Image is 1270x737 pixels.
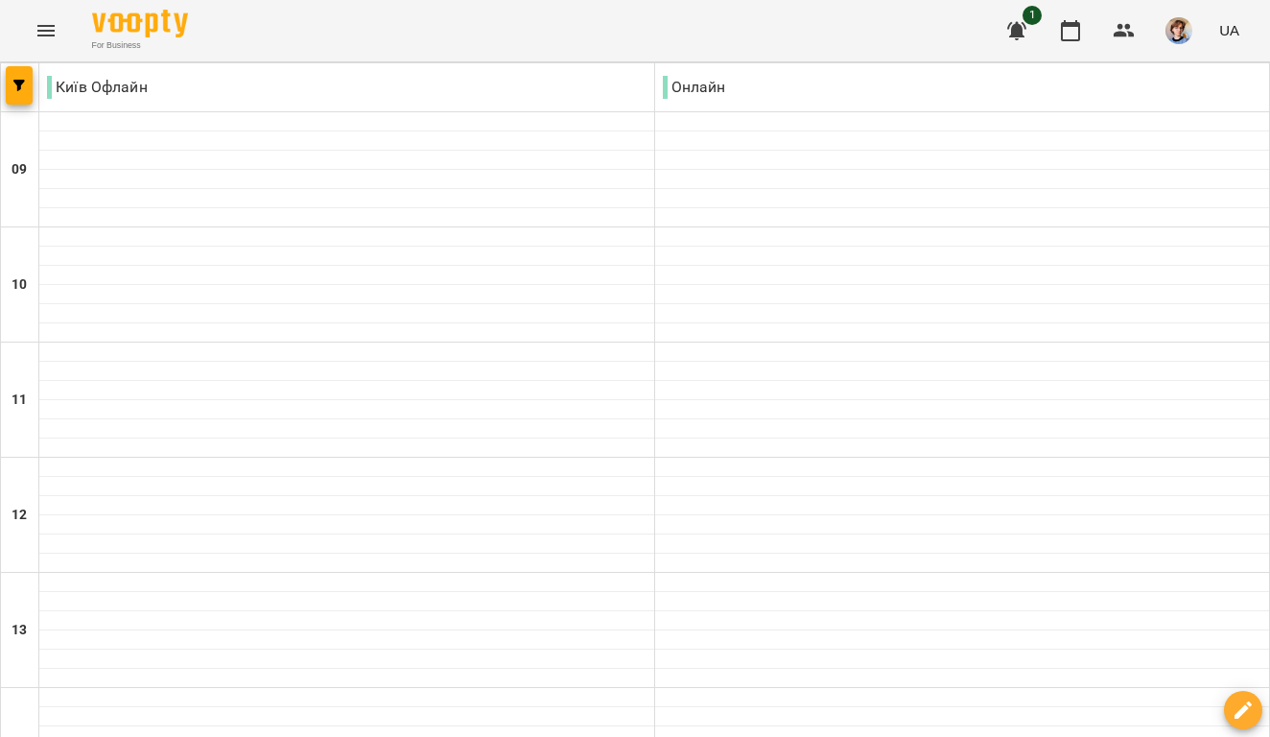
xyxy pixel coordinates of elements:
[1023,6,1042,25] span: 1
[1211,12,1247,48] button: UA
[663,76,726,99] p: Онлайн
[1165,17,1192,44] img: 139762f8360b8d23236e3ef819c7dd37.jpg
[1219,20,1239,40] span: UA
[12,505,27,526] h6: 12
[23,8,69,54] button: Menu
[12,620,27,641] h6: 13
[47,76,148,99] p: Київ Офлайн
[12,390,27,411] h6: 11
[92,10,188,37] img: Voopty Logo
[92,39,188,52] span: For Business
[12,159,27,180] h6: 09
[12,274,27,296] h6: 10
